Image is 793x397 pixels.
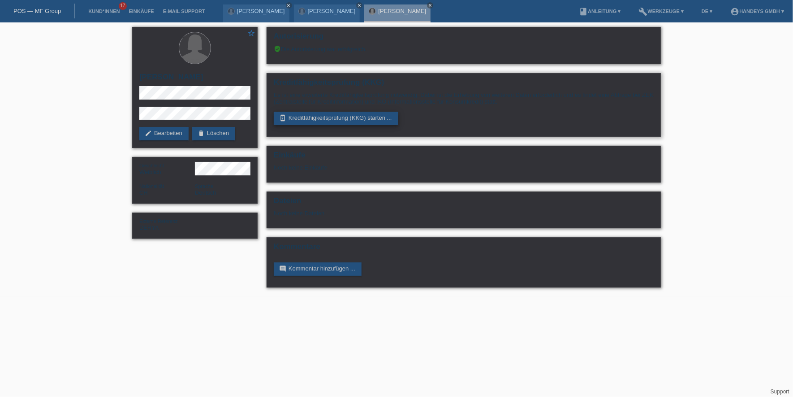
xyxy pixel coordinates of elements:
[124,9,158,14] a: Einkäufe
[274,262,362,276] a: commentKommentar hinzufügen ...
[237,8,285,14] a: [PERSON_NAME]
[145,130,152,137] i: edit
[119,2,127,10] span: 17
[274,164,654,178] div: Noch keine Einkäufe
[357,3,362,8] i: close
[274,151,654,164] h2: Einkäufe
[198,130,205,137] i: delete
[697,9,717,14] a: DE ▾
[192,127,235,140] a: deleteLöschen
[139,163,164,168] span: Geschlecht
[84,9,124,14] a: Kund*innen
[139,162,195,175] div: Weiblich
[274,196,654,210] h2: Dateien
[308,8,356,14] a: [PERSON_NAME]
[428,3,432,8] i: close
[274,78,654,92] h2: Kreditfähigkeitsprüfung (KKG)
[286,2,292,9] a: close
[139,189,148,196] span: Schweiz
[139,218,178,224] span: Externe Referenz
[139,127,189,140] a: editBearbeiten
[427,2,433,9] a: close
[274,32,654,45] h2: Autorisierung
[574,9,625,14] a: bookAnleitung ▾
[274,45,281,52] i: verified_user
[579,7,588,16] i: book
[274,112,398,125] a: perm_device_informationKreditfähigkeitsprüfung (KKG) starten ...
[139,183,164,189] span: Nationalität
[279,114,286,122] i: perm_device_information
[378,8,426,14] a: [PERSON_NAME]
[287,3,291,8] i: close
[195,183,213,189] span: Sprache
[274,45,654,52] div: Die Autorisierung war erfolgreich.
[195,189,216,196] span: Deutsch
[247,29,255,39] a: star_border
[274,92,654,105] p: Es ist eine erweiterte Kreditfähigkeitsprüfung notwendig. Dabei ist die Erhebung von weiteren Dat...
[356,2,362,9] a: close
[279,265,286,272] i: comment
[139,218,195,231] div: DERYA
[159,9,210,14] a: E-Mail Support
[247,29,255,37] i: star_border
[730,7,739,16] i: account_circle
[139,73,250,86] h2: [PERSON_NAME]
[274,210,547,217] div: Noch keine Dateien
[13,8,61,14] a: POS — MF Group
[634,9,689,14] a: buildWerkzeuge ▾
[726,9,789,14] a: account_circleHandeys GmbH ▾
[771,388,789,395] a: Support
[274,242,654,256] h2: Kommentare
[639,7,648,16] i: build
